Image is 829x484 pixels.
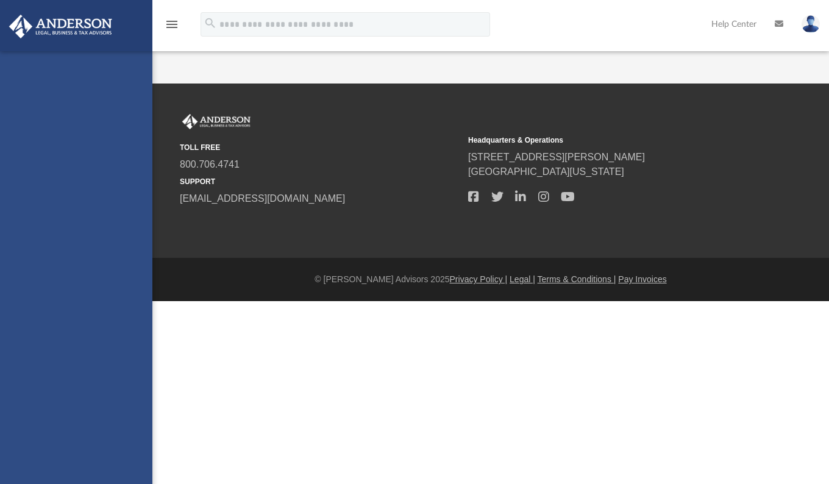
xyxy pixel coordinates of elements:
a: Privacy Policy | [450,274,508,284]
small: SUPPORT [180,176,460,187]
a: Terms & Conditions | [538,274,616,284]
i: menu [165,17,179,32]
a: menu [165,23,179,32]
a: [GEOGRAPHIC_DATA][US_STATE] [468,166,624,177]
a: Pay Invoices [618,274,666,284]
small: Headquarters & Operations [468,135,748,146]
img: Anderson Advisors Platinum Portal [5,15,116,38]
i: search [204,16,217,30]
img: User Pic [802,15,820,33]
a: [STREET_ADDRESS][PERSON_NAME] [468,152,645,162]
div: © [PERSON_NAME] Advisors 2025 [152,273,829,286]
img: Anderson Advisors Platinum Portal [180,114,253,130]
a: 800.706.4741 [180,159,240,169]
a: [EMAIL_ADDRESS][DOMAIN_NAME] [180,193,345,204]
small: TOLL FREE [180,142,460,153]
a: Legal | [510,274,535,284]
